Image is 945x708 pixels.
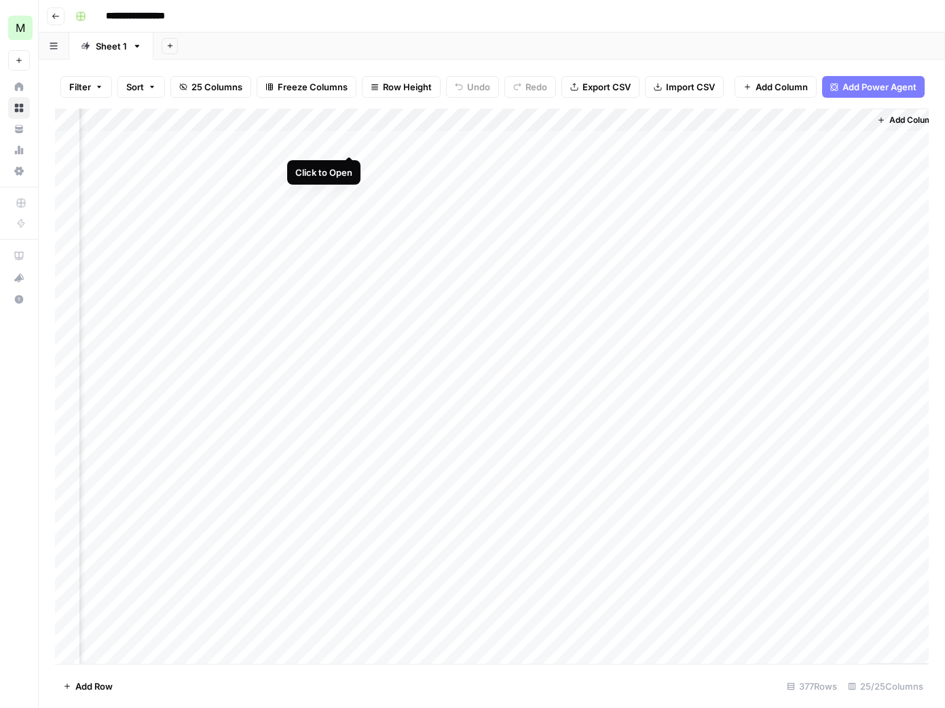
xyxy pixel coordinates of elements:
[889,114,937,126] span: Add Column
[467,80,490,94] span: Undo
[645,76,724,98] button: Import CSV
[781,675,842,697] div: 377 Rows
[117,76,165,98] button: Sort
[8,118,30,140] a: Your Data
[582,80,631,94] span: Export CSV
[756,80,808,94] span: Add Column
[257,76,356,98] button: Freeze Columns
[126,80,144,94] span: Sort
[8,160,30,182] a: Settings
[525,80,547,94] span: Redo
[295,166,352,179] div: Click to Open
[8,139,30,161] a: Usage
[822,76,925,98] button: Add Power Agent
[362,76,441,98] button: Row Height
[8,11,30,45] button: Workspace: Mailjet
[278,80,348,94] span: Freeze Columns
[872,111,942,129] button: Add Column
[735,76,817,98] button: Add Column
[8,288,30,310] button: Help + Support
[170,76,251,98] button: 25 Columns
[666,80,715,94] span: Import CSV
[16,20,25,36] span: M
[383,80,432,94] span: Row Height
[75,679,113,693] span: Add Row
[8,76,30,98] a: Home
[842,80,916,94] span: Add Power Agent
[9,267,29,288] div: What's new?
[191,80,242,94] span: 25 Columns
[69,80,91,94] span: Filter
[8,267,30,288] button: What's new?
[8,97,30,119] a: Browse
[561,76,640,98] button: Export CSV
[8,245,30,267] a: AirOps Academy
[96,39,127,53] div: Sheet 1
[69,33,153,60] a: Sheet 1
[60,76,112,98] button: Filter
[842,675,929,697] div: 25/25 Columns
[55,675,121,697] button: Add Row
[504,76,556,98] button: Redo
[446,76,499,98] button: Undo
